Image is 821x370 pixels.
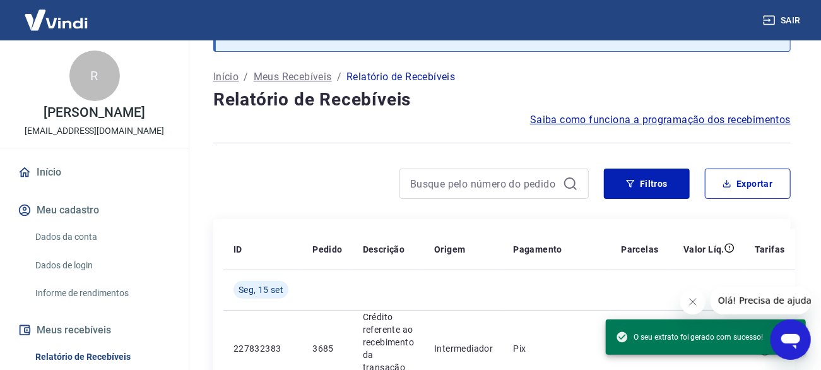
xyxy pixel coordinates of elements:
[346,69,455,85] p: Relatório de Recebíveis
[434,342,493,355] p: Intermediador
[233,342,292,355] p: 227832383
[69,51,120,101] div: R
[680,289,706,314] iframe: Fechar mensagem
[44,106,145,119] p: [PERSON_NAME]
[683,243,724,256] p: Valor Líq.
[621,243,658,256] p: Parcelas
[25,124,164,138] p: [EMAIL_ADDRESS][DOMAIN_NAME]
[755,243,785,256] p: Tarifas
[312,243,342,256] p: Pedido
[616,331,763,343] span: O seu extrato foi gerado com sucesso!
[337,69,341,85] p: /
[213,87,791,112] h4: Relatório de Recebíveis
[760,9,806,32] button: Sair
[771,319,811,360] iframe: Botão para abrir a janela de mensagens
[705,169,791,199] button: Exportar
[254,69,332,85] a: Meus Recebíveis
[363,243,405,256] p: Descrição
[434,243,465,256] p: Origem
[513,342,601,355] p: Pix
[239,283,283,296] span: Seg, 15 set
[312,342,342,355] p: 3685
[213,69,239,85] a: Início
[30,280,174,306] a: Informe de rendimentos
[244,69,248,85] p: /
[711,287,811,314] iframe: Mensagem da empresa
[233,243,242,256] p: ID
[30,224,174,250] a: Dados da conta
[513,243,562,256] p: Pagamento
[15,196,174,224] button: Meu cadastro
[604,169,690,199] button: Filtros
[15,316,174,344] button: Meus recebíveis
[410,174,558,193] input: Busque pelo número do pedido
[30,344,174,370] a: Relatório de Recebíveis
[30,253,174,278] a: Dados de login
[8,9,106,19] span: Olá! Precisa de ajuda?
[530,112,791,128] a: Saiba como funciona a programação dos recebimentos
[15,1,97,39] img: Vindi
[15,158,174,186] a: Início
